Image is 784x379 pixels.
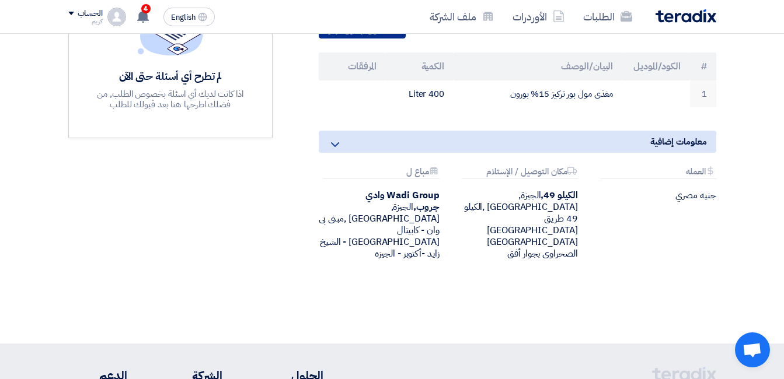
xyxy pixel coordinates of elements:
[462,167,578,179] div: مكان التوصيل / الإستلام
[85,69,256,83] div: لم تطرح أي أسئلة حتى الآن
[365,188,440,214] b: Wadi Group وادي جروب,
[163,8,215,26] button: English
[107,8,126,26] img: profile_test.png
[541,188,577,202] b: الكيلو 49,
[690,52,716,80] th: #
[457,189,578,259] div: الجيزة, [GEOGRAPHIC_DATA] ,الكيلو 49 طريق [GEOGRAPHIC_DATA] [GEOGRAPHIC_DATA] الصحراوى بجوار أفق
[600,167,716,179] div: العمله
[386,80,454,108] td: 400 Liter
[735,332,770,367] div: Open chat
[68,18,103,24] div: كريم
[595,189,716,201] div: جنيه مصري
[454,80,622,108] td: مغذى مول بور تركيز 15% بورون
[622,52,690,80] th: الكود/الموديل
[454,52,622,80] th: البيان/الوصف
[650,135,707,148] span: معلومات إضافية
[319,52,386,80] th: المرفقات
[420,3,503,30] a: ملف الشركة
[503,3,574,30] a: الأوردرات
[85,89,256,110] div: اذا كانت لديك أي اسئلة بخصوص الطلب, من فضلك اطرحها هنا بعد قبولك للطلب
[319,189,440,259] div: الجيزة, [GEOGRAPHIC_DATA] ,مبنى بى وان - كابيتال [GEOGRAPHIC_DATA] - الشيخ زايد -أكتوبر - الجيزه
[323,167,440,179] div: مباع ل
[690,80,716,108] td: 1
[386,52,454,80] th: الكمية
[141,4,151,13] span: 4
[78,9,103,19] div: الحساب
[171,13,196,22] span: English
[574,3,642,30] a: الطلبات
[656,9,716,23] img: Teradix logo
